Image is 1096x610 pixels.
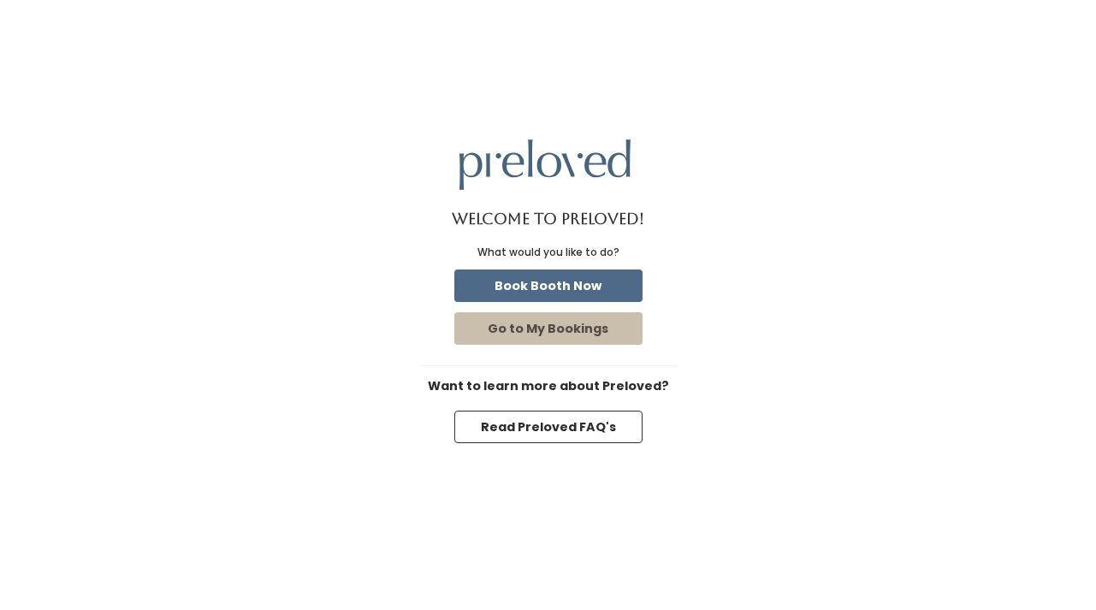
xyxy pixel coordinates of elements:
[454,269,643,302] button: Book Booth Now
[451,309,646,348] a: Go to My Bookings
[454,312,643,345] button: Go to My Bookings
[477,245,619,260] div: What would you like to do?
[454,411,643,443] button: Read Preloved FAQ's
[420,380,677,394] h6: Want to learn more about Preloved?
[459,139,631,190] img: preloved logo
[452,210,644,228] h1: Welcome to Preloved!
